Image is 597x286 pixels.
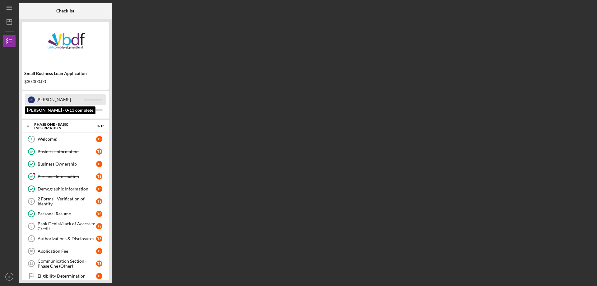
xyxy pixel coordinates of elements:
button: TS [3,270,16,283]
a: Personal ResumeTS [25,208,106,220]
a: 10Application FeeTS [25,245,106,257]
div: Business Information [38,149,96,154]
div: Eligibility Determination [38,274,96,279]
div: Bank Denial/Lack of Access to Credit [38,221,96,231]
a: 9Authorizations & DisclosuresTS [25,232,106,245]
a: 1Welcome!TS [25,133,106,145]
div: Phase One - Basic Information [34,123,89,130]
a: Personal InformationTS [25,170,106,183]
div: T S [96,198,102,204]
div: T S [96,236,102,242]
div: T S [96,186,102,192]
div: Small Business Loan Application [24,71,106,76]
div: T S [96,260,102,267]
tspan: 8 [30,224,32,228]
tspan: 6 [30,199,32,203]
tspan: 1 [30,137,32,141]
div: 2 Forms - Verification of Identity [38,196,96,206]
div: $30,000.00 [24,79,106,84]
img: Product logo [22,25,109,62]
div: T S [28,107,35,114]
div: Demographic Information [38,186,96,191]
tspan: 9 [30,237,32,241]
div: Authorizations & Disclosures [38,236,96,241]
div: T S [96,248,102,254]
div: 5 / 12 [93,124,104,128]
a: 8Bank Denial/Lack of Access to CreditTS [25,220,106,232]
div: [PERSON_NAME] [36,94,84,105]
div: T S [96,273,102,279]
div: Application Fee [38,249,96,254]
a: Business InformationTS [25,145,106,158]
a: 11Communication Section - Phase One (Other)TS [25,257,106,270]
a: Business OwnershipTS [25,158,106,170]
div: T S [96,148,102,155]
div: T S [96,136,102,142]
a: Demographic InformationTS [25,183,106,195]
div: You [36,105,84,115]
div: T S [96,173,102,180]
div: T S [96,161,102,167]
div: T S [96,223,102,229]
a: Eligibility DeterminationTS [25,270,106,282]
a: 62 Forms - Verification of IdentityTS [25,195,106,208]
b: Checklist [56,8,74,13]
tspan: 10 [29,249,33,253]
div: Communication Section - Phase One (Other) [38,259,96,269]
div: Personal Resume [38,211,96,216]
div: Welcome! [38,137,96,142]
div: Business Ownership [38,162,96,166]
text: TS [7,275,11,279]
div: T S [96,211,102,217]
div: Personal Information [38,174,96,179]
div: L S [28,96,35,103]
tspan: 11 [29,262,33,265]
